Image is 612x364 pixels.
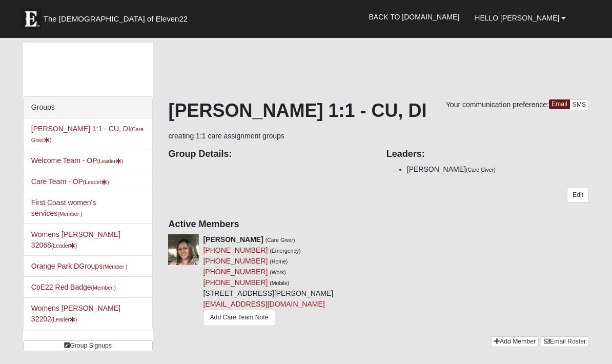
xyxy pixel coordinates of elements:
div: Groups [24,97,153,118]
span: The [DEMOGRAPHIC_DATA] of Eleven22 [44,14,188,24]
a: Care Team - OP(Leader) [31,177,109,186]
small: (Work) [270,269,285,275]
h4: Group Details: [168,149,371,160]
small: (Leader ) [51,316,77,322]
a: Email Roster [541,336,589,347]
div: creating 1:1 care assignment groups [168,99,589,336]
a: First Coast women's services(Member ) [31,198,96,217]
a: [PERSON_NAME] 1:1 - CU, DI(Care Giver) [31,125,144,144]
h1: [PERSON_NAME] 1:1 - CU, DI [168,99,589,122]
a: Womens [PERSON_NAME] 32068(Leader) [31,230,120,249]
a: Hello [PERSON_NAME] [467,5,574,31]
a: Add Member [491,336,539,347]
a: Welcome Team - OP(Leader) [31,156,123,165]
small: (Member ) [57,211,82,217]
h4: Active Members [168,219,589,230]
a: Email [549,99,570,109]
h4: Leaders: [386,149,589,160]
a: Edit [567,188,589,203]
a: [PHONE_NUMBER] [203,278,268,287]
a: Orange Park DGroups(Member ) [31,262,128,270]
small: (Care Giver) [266,237,295,243]
a: CoE22 Red Badge(Member ) [31,283,116,291]
a: [PHONE_NUMBER] [203,268,268,276]
small: (Leader ) [97,158,123,164]
span: Hello [PERSON_NAME] [475,14,559,22]
a: [PHONE_NUMBER] [203,257,268,265]
span: Your communication preference: [446,100,549,109]
small: (Leader ) [83,179,109,185]
small: (Member ) [103,264,127,270]
small: (Care Giver) [466,167,496,173]
small: (Member ) [91,285,116,291]
a: Back to [DOMAIN_NAME] [361,4,467,30]
small: (Home) [270,258,288,265]
small: (Mobile) [270,280,289,286]
a: Add Care Team Note [203,310,275,326]
a: Womens [PERSON_NAME] 32202(Leader) [31,304,120,323]
li: [PERSON_NAME] [407,164,589,175]
a: SMS [569,99,589,110]
a: The [DEMOGRAPHIC_DATA] of Eleven22 [15,4,220,29]
a: [PHONE_NUMBER] [203,246,268,254]
small: (Emergency) [270,248,300,254]
div: [STREET_ADDRESS][PERSON_NAME] [203,234,333,328]
a: Group Signups [23,340,153,351]
img: Eleven22 logo [21,9,41,29]
a: [EMAIL_ADDRESS][DOMAIN_NAME] [203,300,324,308]
small: (Leader ) [51,242,77,249]
strong: [PERSON_NAME] [203,235,263,244]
